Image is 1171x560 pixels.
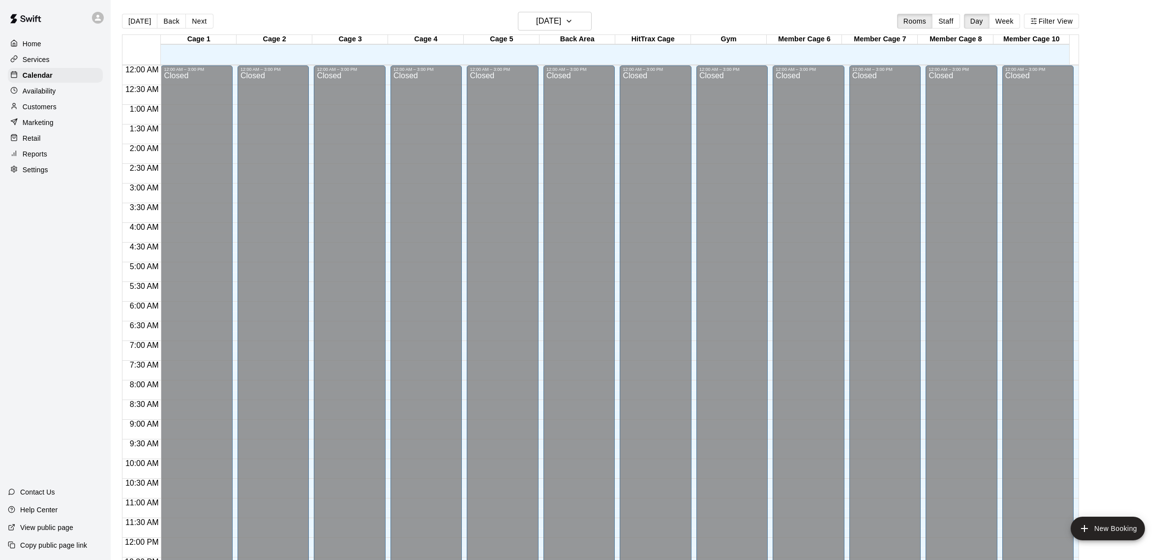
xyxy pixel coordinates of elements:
span: 12:00 AM [123,65,161,74]
div: 12:00 AM – 3:00 PM [852,67,918,72]
span: 5:30 AM [127,282,161,290]
button: Staff [932,14,960,29]
span: 9:30 AM [127,439,161,448]
span: 1:00 AM [127,105,161,113]
span: 11:00 AM [123,498,161,507]
button: [DATE] [518,12,592,31]
div: Member Cage 10 [993,35,1069,44]
span: 2:00 AM [127,144,161,153]
a: Settings [8,162,103,177]
a: Customers [8,99,103,114]
span: 8:30 AM [127,400,161,408]
span: 3:00 AM [127,184,161,192]
span: 6:30 AM [127,321,161,330]
span: 8:00 AM [127,380,161,389]
div: HitTrax Cage [615,35,691,44]
div: Member Cage 6 [767,35,842,44]
div: 12:00 AM – 3:00 PM [164,67,229,72]
span: 3:30 AM [127,203,161,212]
p: Settings [23,165,48,175]
span: 4:30 AM [127,243,161,251]
span: 10:00 AM [123,459,161,467]
span: 5:00 AM [127,262,161,271]
p: Contact Us [20,487,55,497]
button: Day [964,14,990,29]
div: 12:00 AM – 3:00 PM [699,67,765,72]
a: Calendar [8,68,103,83]
span: 1:30 AM [127,124,161,133]
div: Member Cage 7 [842,35,918,44]
p: Reports [23,149,47,159]
a: Marketing [8,115,103,130]
p: Services [23,55,50,64]
div: Cage 5 [464,35,540,44]
p: Copy public page link [20,540,87,550]
button: Filter View [1024,14,1079,29]
button: [DATE] [122,14,157,29]
span: 10:30 AM [123,479,161,487]
div: 12:00 AM – 3:00 PM [240,67,306,72]
a: Services [8,52,103,67]
button: add [1071,517,1145,540]
div: Cage 2 [237,35,312,44]
div: 12:00 AM – 3:00 PM [776,67,841,72]
span: 11:30 AM [123,518,161,527]
a: Retail [8,131,103,146]
button: Rooms [897,14,932,29]
span: 9:00 AM [127,420,161,428]
a: Availability [8,84,103,98]
div: Back Area [540,35,615,44]
p: Help Center [20,505,58,515]
span: 7:00 AM [127,341,161,349]
div: Cage 1 [161,35,237,44]
button: Next [185,14,213,29]
div: Cage 3 [312,35,388,44]
span: 2:30 AM [127,164,161,172]
button: Week [989,14,1020,29]
div: 12:00 AM – 3:00 PM [317,67,382,72]
div: Gym [691,35,767,44]
p: Customers [23,102,57,112]
p: Home [23,39,41,49]
div: 12:00 AM – 3:00 PM [1005,67,1071,72]
span: 12:00 PM [122,538,161,546]
span: 7:30 AM [127,361,161,369]
div: Cage 4 [388,35,464,44]
div: 12:00 AM – 3:00 PM [929,67,994,72]
button: Back [157,14,186,29]
div: 12:00 AM – 3:00 PM [393,67,459,72]
p: Retail [23,133,41,143]
div: 12:00 AM – 3:00 PM [623,67,688,72]
div: 12:00 AM – 3:00 PM [470,67,535,72]
a: Reports [8,147,103,161]
span: 4:00 AM [127,223,161,231]
h6: [DATE] [536,14,561,28]
span: 6:00 AM [127,302,161,310]
div: Member Cage 8 [918,35,993,44]
p: View public page [20,523,73,532]
div: 12:00 AM – 3:00 PM [546,67,612,72]
p: Availability [23,86,56,96]
p: Calendar [23,70,53,80]
p: Marketing [23,118,54,127]
a: Home [8,36,103,51]
span: 12:30 AM [123,85,161,93]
